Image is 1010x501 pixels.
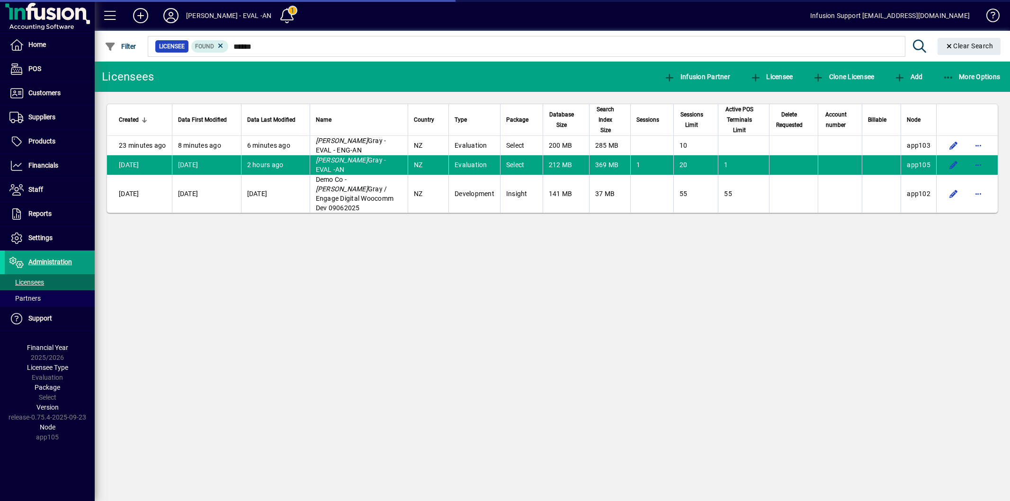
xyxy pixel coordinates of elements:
[748,68,795,85] button: Licensee
[946,157,961,172] button: Edit
[241,136,310,155] td: 6 minutes ago
[159,42,185,51] span: Licensee
[971,138,986,153] button: More options
[543,136,589,155] td: 200 MB
[940,68,1003,85] button: More Options
[316,156,368,164] em: [PERSON_NAME]
[186,8,271,23] div: [PERSON_NAME] - EVAL -AN
[750,73,793,81] span: Licensee
[9,278,44,286] span: Licensees
[5,81,95,105] a: Customers
[455,115,467,125] span: Type
[824,109,856,130] div: Account number
[5,130,95,153] a: Products
[868,115,886,125] span: Billable
[241,155,310,175] td: 2 hours ago
[102,38,139,55] button: Filter
[775,109,804,130] span: Delete Requested
[589,175,630,213] td: 37 MB
[107,155,172,175] td: [DATE]
[27,364,68,371] span: Licensee Type
[943,73,1001,81] span: More Options
[938,38,1001,55] button: Clear
[506,115,528,125] span: Package
[448,136,500,155] td: Evaluation
[107,175,172,213] td: [DATE]
[316,115,331,125] span: Name
[5,178,95,202] a: Staff
[946,138,961,153] button: Edit
[679,109,704,130] span: Sessions Limit
[868,115,895,125] div: Billable
[549,109,575,130] span: Database Size
[448,175,500,213] td: Development
[892,68,925,85] button: Add
[247,115,295,125] span: Data Last Modified
[28,65,41,72] span: POS
[5,290,95,306] a: Partners
[979,2,998,33] a: Knowledge Base
[156,7,186,24] button: Profile
[824,109,848,130] span: Account number
[724,104,754,135] span: Active POS Terminals Limit
[455,115,494,125] div: Type
[500,155,543,175] td: Select
[28,89,61,97] span: Customers
[543,155,589,175] td: 212 MB
[316,156,386,173] span: Gray - EVAL -AN
[907,115,930,125] div: Node
[946,186,961,201] button: Edit
[316,137,386,154] span: Gray - EVAL - ENG-AN
[971,157,986,172] button: More options
[673,136,718,155] td: 10
[664,73,730,81] span: Infusion Partner
[107,136,172,155] td: 23 minutes ago
[810,68,876,85] button: Clone Licensee
[316,115,402,125] div: Name
[971,186,986,201] button: More options
[813,73,874,81] span: Clone Licensee
[673,175,718,213] td: 55
[195,43,214,50] span: Found
[28,314,52,322] span: Support
[28,137,55,145] span: Products
[28,186,43,193] span: Staff
[724,104,763,135] div: Active POS Terminals Limit
[894,73,922,81] span: Add
[27,344,68,351] span: Financial Year
[36,403,59,411] span: Version
[5,57,95,81] a: POS
[172,175,241,213] td: [DATE]
[5,33,95,57] a: Home
[105,43,136,50] span: Filter
[506,115,537,125] div: Package
[247,115,304,125] div: Data Last Modified
[907,161,930,169] span: app105.prod.infusionbusinesssoftware.com
[119,115,166,125] div: Created
[661,68,733,85] button: Infusion Partner
[28,258,72,266] span: Administration
[589,136,630,155] td: 285 MB
[5,226,95,250] a: Settings
[907,142,930,149] span: app103.prod.infusionbusinesssoftware.com
[5,154,95,178] a: Financials
[775,109,812,130] div: Delete Requested
[28,234,53,242] span: Settings
[408,155,448,175] td: NZ
[636,115,668,125] div: Sessions
[316,185,368,193] em: [PERSON_NAME]
[543,175,589,213] td: 141 MB
[414,115,434,125] span: Country
[40,423,55,431] span: Node
[172,136,241,155] td: 8 minutes ago
[630,155,673,175] td: 1
[5,274,95,290] a: Licensees
[125,7,156,24] button: Add
[28,210,52,217] span: Reports
[718,175,769,213] td: 55
[408,175,448,213] td: NZ
[28,161,58,169] span: Financials
[9,295,41,302] span: Partners
[28,41,46,48] span: Home
[500,136,543,155] td: Select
